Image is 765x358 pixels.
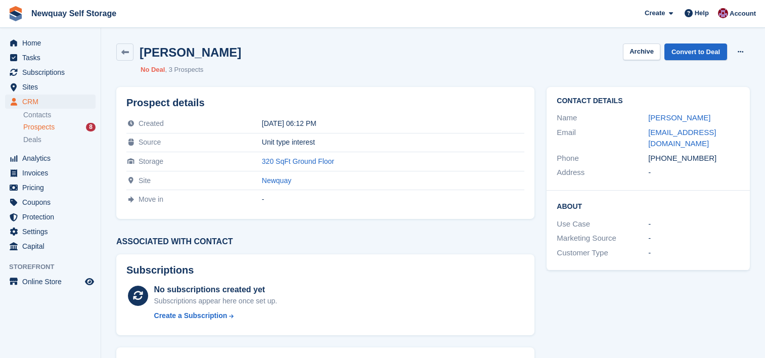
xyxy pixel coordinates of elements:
[154,284,278,296] div: No subscriptions created yet
[648,233,740,244] div: -
[5,195,96,209] a: menu
[22,36,83,50] span: Home
[5,225,96,239] a: menu
[645,8,665,18] span: Create
[23,135,41,145] span: Deals
[141,65,165,75] li: No Deal
[5,36,96,50] a: menu
[664,43,727,60] a: Convert to Deal
[5,275,96,289] a: menu
[154,310,278,321] a: Create a Subscription
[557,247,648,259] div: Customer Type
[22,225,83,239] span: Settings
[262,195,525,203] div: -
[5,65,96,79] a: menu
[648,167,740,178] div: -
[648,128,716,148] a: [EMAIL_ADDRESS][DOMAIN_NAME]
[126,97,524,109] h2: Prospect details
[262,119,525,127] div: [DATE] 06:12 PM
[22,195,83,209] span: Coupons
[5,181,96,195] a: menu
[5,151,96,165] a: menu
[22,239,83,253] span: Capital
[557,201,740,211] h2: About
[22,210,83,224] span: Protection
[5,210,96,224] a: menu
[262,176,291,185] a: Newquay
[139,176,151,185] span: Site
[648,247,740,259] div: -
[557,127,648,150] div: Email
[730,9,756,19] span: Account
[23,135,96,145] a: Deals
[718,8,728,18] img: Paul Upson
[139,138,161,146] span: Source
[22,51,83,65] span: Tasks
[165,65,203,75] li: 3 Prospects
[139,195,163,203] span: Move in
[648,113,710,122] a: [PERSON_NAME]
[557,112,648,124] div: Name
[140,46,241,59] h2: [PERSON_NAME]
[623,43,660,60] button: Archive
[27,5,120,22] a: Newquay Self Storage
[557,167,648,178] div: Address
[557,233,648,244] div: Marketing Source
[22,80,83,94] span: Sites
[23,122,96,132] a: Prospects 8
[648,153,740,164] div: [PHONE_NUMBER]
[126,264,524,276] h2: Subscriptions
[23,110,96,120] a: Contacts
[154,310,228,321] div: Create a Subscription
[22,275,83,289] span: Online Store
[557,218,648,230] div: Use Case
[262,138,525,146] div: Unit type interest
[139,157,163,165] span: Storage
[22,181,83,195] span: Pricing
[557,153,648,164] div: Phone
[557,97,740,105] h2: Contact Details
[116,237,534,246] h3: Associated with contact
[648,218,740,230] div: -
[22,95,83,109] span: CRM
[22,151,83,165] span: Analytics
[86,123,96,131] div: 8
[23,122,55,132] span: Prospects
[154,296,278,306] div: Subscriptions appear here once set up.
[695,8,709,18] span: Help
[9,262,101,272] span: Storefront
[5,80,96,94] a: menu
[262,157,334,165] a: 320 SqFt Ground Floor
[5,51,96,65] a: menu
[83,276,96,288] a: Preview store
[8,6,23,21] img: stora-icon-8386f47178a22dfd0bd8f6a31ec36ba5ce8667c1dd55bd0f319d3a0aa187defe.svg
[5,239,96,253] a: menu
[5,166,96,180] a: menu
[22,166,83,180] span: Invoices
[5,95,96,109] a: menu
[139,119,164,127] span: Created
[22,65,83,79] span: Subscriptions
